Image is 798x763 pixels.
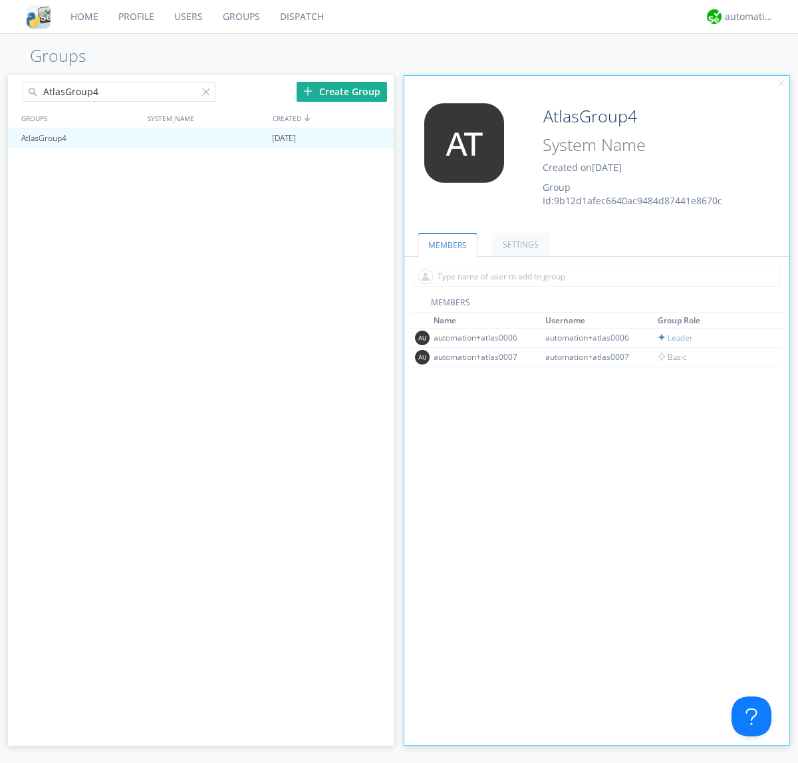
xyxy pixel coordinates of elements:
[272,128,296,148] span: [DATE]
[658,351,687,363] span: Basic
[8,128,394,148] a: AtlasGroup4[DATE]
[269,108,395,128] div: CREATED
[303,86,313,96] img: plus.svg
[18,108,141,128] div: GROUPS
[492,233,549,256] a: SETTINGS
[707,9,722,24] img: d2d01cd9b4174d08988066c6d424eccd
[543,181,722,207] span: Group Id: 9b12d1afec6640ac9484d87441e8670c
[23,82,215,102] input: Search groups
[297,82,387,102] div: Create Group
[144,108,269,128] div: SYSTEM_NAME
[725,10,775,23] div: automation+atlas
[434,351,533,363] div: automation+atlas0007
[545,351,645,363] div: automation+atlas0007
[27,5,51,29] img: cddb5a64eb264b2086981ab96f4c1ba7
[418,233,477,257] a: MEMBERS
[545,332,645,343] div: automation+atlas0006
[656,313,768,329] th: Toggle SortBy
[538,103,753,130] input: Group Name
[777,79,786,88] img: cancel.svg
[18,128,142,148] div: AtlasGroup4
[731,696,771,736] iframe: Toggle Customer Support
[414,267,780,287] input: Type name of user to add to group
[592,161,622,174] span: [DATE]
[538,132,753,158] input: System Name
[415,350,430,365] img: 373638.png
[411,297,783,313] div: MEMBERS
[543,313,656,329] th: Toggle SortBy
[658,332,693,343] span: Leader
[415,331,430,345] img: 373638.png
[432,313,544,329] th: Toggle SortBy
[543,161,622,174] span: Created on
[434,332,533,343] div: automation+atlas0006
[414,103,514,183] img: 373638.png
